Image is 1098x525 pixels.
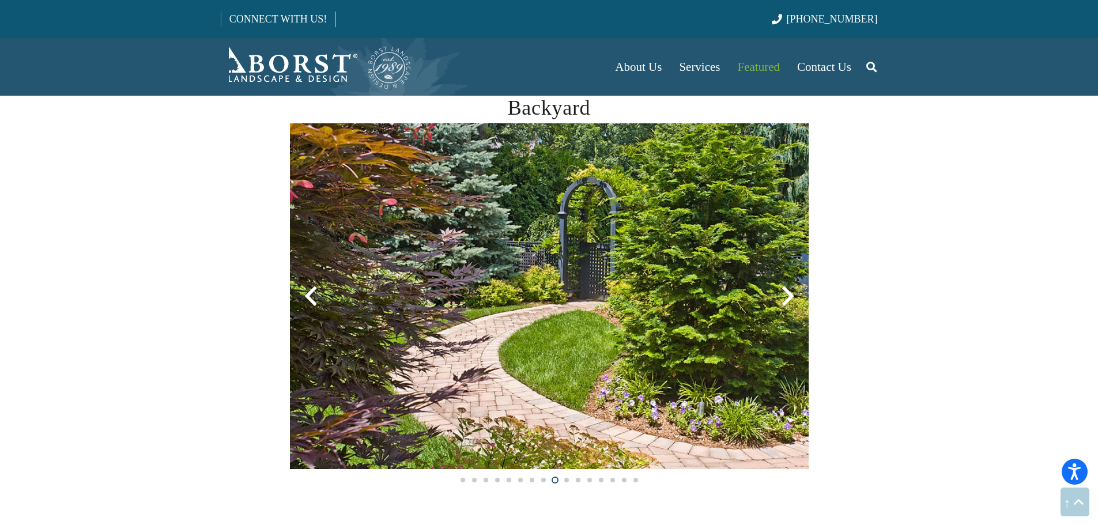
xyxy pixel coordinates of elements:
[290,123,809,469] img: best backyard landscape design company in Bergen County, New Jersey
[606,38,670,96] a: About Us
[221,5,335,33] a: CONNECT WITH US!
[860,52,883,81] a: Search
[615,60,662,74] span: About Us
[788,38,860,96] a: Contact Us
[290,92,809,123] h2: Backyard
[738,60,780,74] span: Featured
[797,60,851,74] span: Contact Us
[221,44,412,90] a: Borst-Logo
[772,13,877,25] a: [PHONE_NUMBER]
[679,60,720,74] span: Services
[729,38,788,96] a: Featured
[1061,488,1089,516] a: Back to top
[787,13,878,25] span: [PHONE_NUMBER]
[670,38,729,96] a: Services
